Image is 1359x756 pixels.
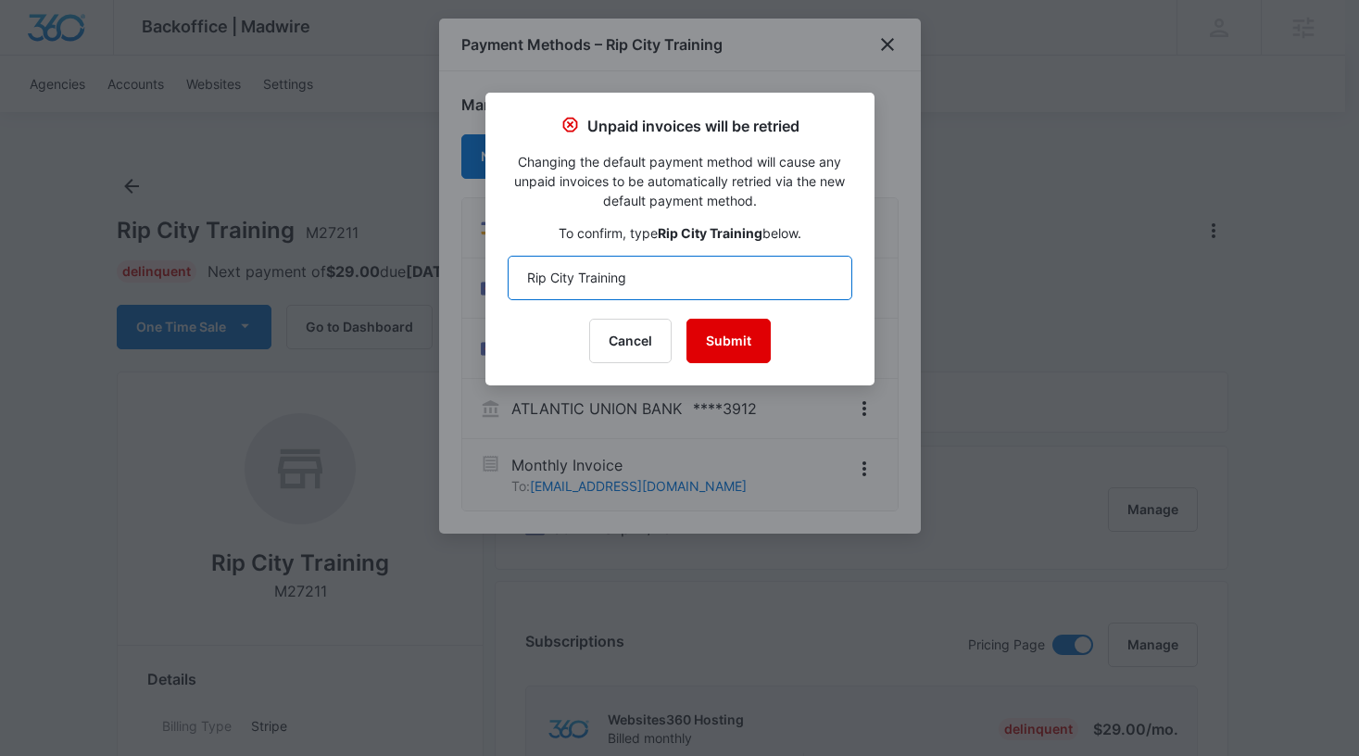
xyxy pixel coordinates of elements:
[508,152,852,210] p: Changing the default payment method will cause any unpaid invoices to be automatically retried vi...
[658,225,762,241] strong: Rip City Training
[589,319,672,363] button: Cancel
[508,223,852,243] p: To confirm, type below.
[508,256,852,300] input: Rip City Training
[686,319,771,363] button: Submit
[587,115,799,137] p: Unpaid invoices will be retried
